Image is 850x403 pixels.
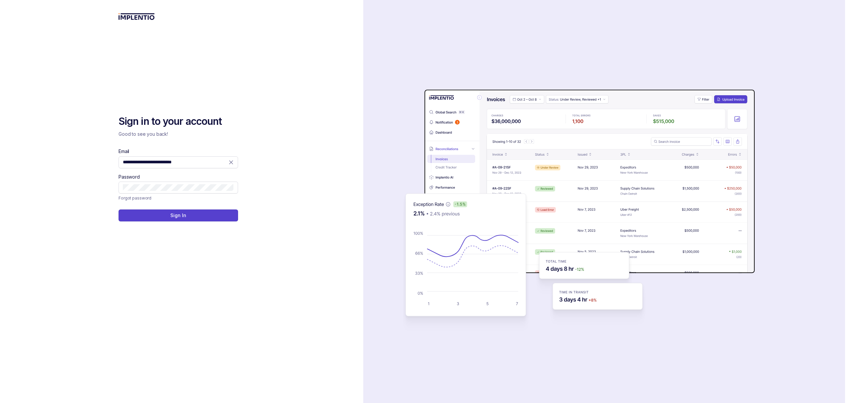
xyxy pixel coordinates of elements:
[119,131,238,137] p: Good to see you back!
[119,195,151,201] a: Link Forgot password
[170,212,186,219] p: Sign In
[119,115,238,128] h2: Sign in to your account
[119,195,151,201] p: Forgot password
[119,13,155,20] img: logo
[119,148,129,155] label: Email
[119,209,238,221] button: Sign In
[119,174,140,180] label: Password
[382,69,757,334] img: signin-background.svg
